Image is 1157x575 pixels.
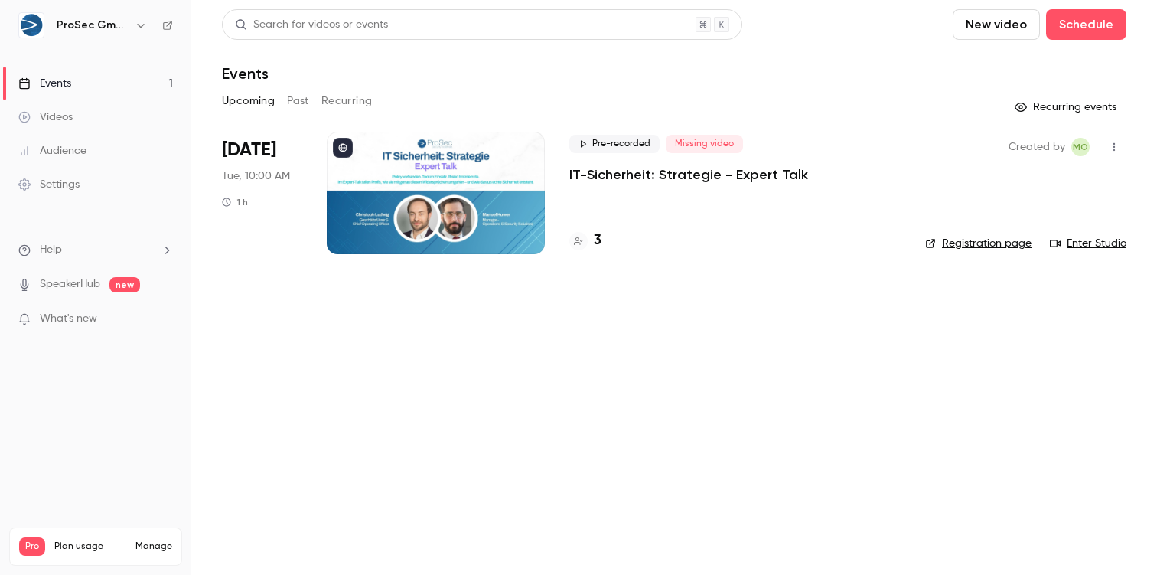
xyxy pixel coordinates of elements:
li: help-dropdown-opener [18,242,173,258]
div: Events [18,76,71,91]
span: Missing video [666,135,743,153]
span: new [109,277,140,292]
span: What's new [40,311,97,327]
h4: 3 [594,230,601,251]
img: ProSec GmbH [19,13,44,38]
button: Recurring [321,89,373,113]
div: Search for videos or events [235,17,388,33]
button: Upcoming [222,89,275,113]
div: Videos [18,109,73,125]
span: Created by [1009,138,1065,156]
div: Settings [18,177,80,192]
span: Help [40,242,62,258]
div: 1 h [222,196,248,208]
button: Schedule [1046,9,1126,40]
a: Registration page [925,236,1032,251]
span: [DATE] [222,138,276,162]
h1: Events [222,64,269,83]
a: Manage [135,541,172,553]
span: Tue, 10:00 AM [222,168,290,184]
h6: ProSec GmbH [57,18,129,33]
span: MO [1073,138,1088,156]
button: Recurring events [1008,95,1126,119]
div: Audience [18,143,86,158]
span: Pro [19,537,45,556]
span: Pre-recorded [569,135,660,153]
span: MD Operative [1071,138,1090,156]
button: New video [953,9,1040,40]
div: Sep 23 Tue, 10:00 AM (Europe/Berlin) [222,132,302,254]
span: Plan usage [54,541,126,553]
a: Enter Studio [1050,236,1126,251]
a: SpeakerHub [40,276,100,292]
a: IT-Sicherheit: Strategie - Expert Talk [569,165,808,184]
button: Past [287,89,309,113]
a: 3 [569,230,601,251]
